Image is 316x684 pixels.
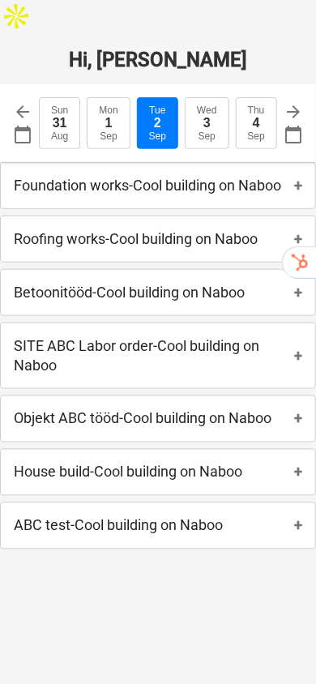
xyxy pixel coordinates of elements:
button: Sun31Aug [39,97,80,149]
span: + [294,410,302,427]
p: House build - Cool building on Naboo [14,463,242,482]
p: Betoonitööd - Cool building on Naboo [14,283,245,302]
div: Mon [99,105,117,116]
div: Sep [149,130,166,142]
div: Sep [100,130,117,142]
button: Mon1Sep [87,97,130,149]
p: Foundation works - Cool building on Naboo [14,176,281,195]
div: 31 [53,116,67,130]
p: Roofing works - Cool building on Naboo [14,229,258,249]
p: SITE ABC Labor order - Cool building on Naboo [14,336,294,375]
div: Tue [149,105,165,116]
div: Sep [199,130,216,142]
span: + [294,517,302,534]
p: Objekt ABC tööd - Cool building on Naboo [14,409,271,429]
div: Thu [248,105,265,116]
span: arrow_back [13,102,32,122]
p: ABC test - Cool building on Naboo [14,516,223,536]
div: 4 [253,116,260,130]
div: Aug [51,130,68,142]
div: 2 [154,116,161,130]
div: 3 [203,116,211,130]
div: Sep [248,130,265,142]
button: Thu4Sep [236,97,277,149]
button: Tue2Sep [137,97,178,149]
span: + [294,177,302,194]
div: Sun [51,105,68,116]
div: 1 [105,116,113,130]
span: arrow_forward [284,102,303,122]
span: + [294,230,302,247]
span: + [294,284,302,301]
button: Wed3Sep [185,97,228,149]
div: Wed [197,105,216,116]
span: + [294,347,302,364]
span: + [294,464,302,481]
